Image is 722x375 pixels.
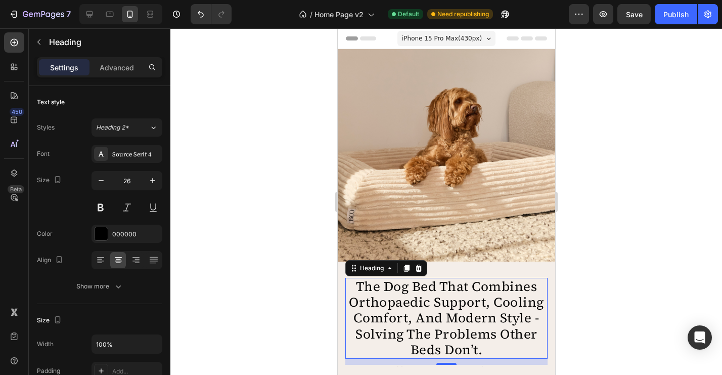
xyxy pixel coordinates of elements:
p: Advanced [100,62,134,73]
div: Beta [8,185,24,193]
span: Default [398,10,419,19]
div: 000000 [112,230,160,239]
div: Color [37,229,53,238]
div: Align [37,254,65,267]
div: Size [37,174,64,187]
div: 450 [10,108,24,116]
span: Need republishing [437,10,489,19]
input: Auto [92,335,162,353]
div: Undo/Redo [191,4,232,24]
button: Show more [37,277,162,296]
div: Styles [37,123,55,132]
div: Open Intercom Messenger [688,325,712,350]
iframe: Design area [338,28,555,375]
span: Home Page v2 [314,9,364,20]
div: Show more [76,281,123,291]
p: Settings [50,62,78,73]
div: Width [37,340,54,349]
div: Source Serif 4 [112,150,160,159]
button: 7 [4,4,75,24]
span: / [310,9,312,20]
p: Heading [49,36,158,48]
button: Publish [655,4,697,24]
div: Publish [663,9,689,20]
div: Font [37,149,50,158]
span: Heading 2* [96,123,129,132]
div: Size [37,314,64,327]
span: Save [626,10,643,19]
p: 7 [66,8,71,20]
button: Heading 2* [92,118,162,137]
button: Save [617,4,651,24]
div: Text style [37,98,65,107]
